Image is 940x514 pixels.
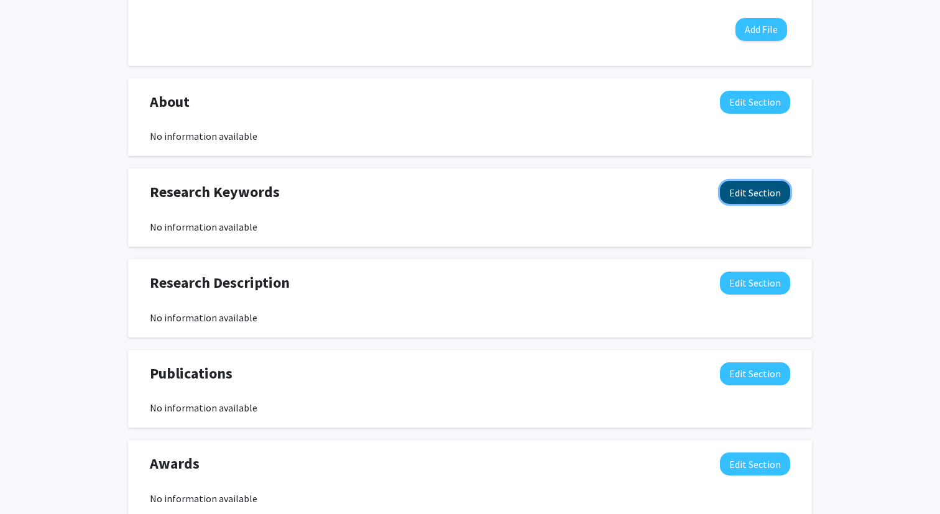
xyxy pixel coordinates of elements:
[150,91,190,113] span: About
[150,219,790,234] div: No information available
[150,491,790,506] div: No information available
[720,362,790,385] button: Edit Publications
[720,181,790,204] button: Edit Research Keywords
[735,18,787,41] button: Add File
[150,452,200,475] span: Awards
[150,400,790,415] div: No information available
[150,362,233,385] span: Publications
[9,458,53,505] iframe: Chat
[720,272,790,295] button: Edit Research Description
[150,310,790,325] div: No information available
[720,91,790,114] button: Edit About
[150,181,280,203] span: Research Keywords
[150,272,290,294] span: Research Description
[720,452,790,475] button: Edit Awards
[150,129,790,144] div: No information available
